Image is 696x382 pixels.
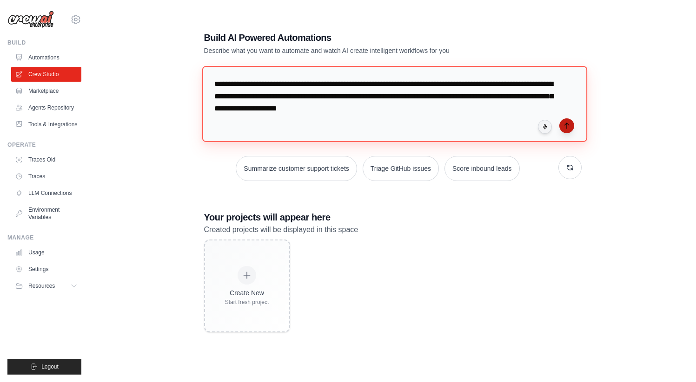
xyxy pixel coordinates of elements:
[225,298,269,306] div: Start fresh project
[444,156,520,181] button: Score inbound leads
[236,156,357,181] button: Summarize customer support tickets
[11,245,81,260] a: Usage
[204,211,582,224] h3: Your projects will appear here
[538,120,552,134] button: Click to speak your automation idea
[204,224,582,236] p: Created projects will be displayed in this space
[41,363,59,370] span: Logout
[204,31,517,44] h1: Build AI Powered Automations
[28,282,55,290] span: Resources
[11,50,81,65] a: Automations
[11,152,81,167] a: Traces Old
[11,117,81,132] a: Tools & Integrations
[7,11,54,28] img: Logo
[11,186,81,201] a: LLM Connections
[7,141,81,149] div: Operate
[7,39,81,46] div: Build
[7,234,81,241] div: Manage
[650,337,696,382] iframe: Chat Widget
[7,359,81,375] button: Logout
[11,67,81,82] a: Crew Studio
[363,156,439,181] button: Triage GitHub issues
[558,156,582,179] button: Get new suggestions
[11,262,81,277] a: Settings
[11,202,81,225] a: Environment Variables
[11,100,81,115] a: Agents Repository
[204,46,517,55] p: Describe what you want to automate and watch AI create intelligent workflows for you
[11,84,81,98] a: Marketplace
[11,278,81,293] button: Resources
[225,288,269,298] div: Create New
[11,169,81,184] a: Traces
